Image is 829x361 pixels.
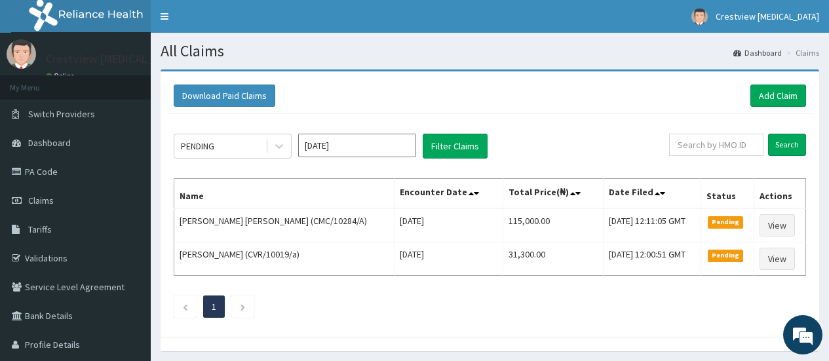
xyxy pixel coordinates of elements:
[174,208,395,242] td: [PERSON_NAME] [PERSON_NAME] (CMC/10284/A)
[783,47,819,58] li: Claims
[28,195,54,206] span: Claims
[240,301,246,313] a: Next page
[298,134,416,157] input: Select Month and Year
[733,47,782,58] a: Dashboard
[669,134,763,156] input: Search by HMO ID
[701,179,754,209] th: Status
[174,179,395,209] th: Name
[604,179,701,209] th: Date Filed
[760,214,795,237] a: View
[212,301,216,313] a: Page 1 is your current page
[708,216,744,228] span: Pending
[46,71,77,81] a: Online
[750,85,806,107] a: Add Claim
[503,179,604,209] th: Total Price(₦)
[28,223,52,235] span: Tariffs
[604,242,701,276] td: [DATE] 12:00:51 GMT
[174,85,275,107] button: Download Paid Claims
[181,140,214,153] div: PENDING
[754,179,806,209] th: Actions
[394,179,503,209] th: Encounter Date
[394,242,503,276] td: [DATE]
[46,53,185,65] p: Crestview [MEDICAL_DATA]
[174,242,395,276] td: [PERSON_NAME] (CVR/10019/a)
[760,248,795,270] a: View
[503,208,604,242] td: 115,000.00
[604,208,701,242] td: [DATE] 12:11:05 GMT
[28,108,95,120] span: Switch Providers
[394,208,503,242] td: [DATE]
[7,39,36,69] img: User Image
[161,43,819,60] h1: All Claims
[182,301,188,313] a: Previous page
[691,9,708,25] img: User Image
[708,250,744,261] span: Pending
[716,10,819,22] span: Crestview [MEDICAL_DATA]
[768,134,806,156] input: Search
[503,242,604,276] td: 31,300.00
[423,134,488,159] button: Filter Claims
[28,137,71,149] span: Dashboard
